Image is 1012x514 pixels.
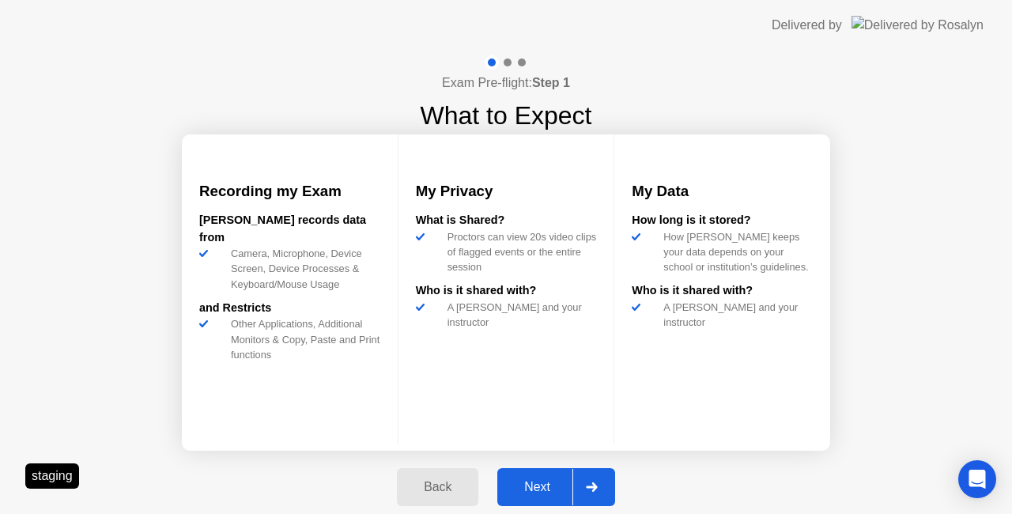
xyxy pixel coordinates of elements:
[199,180,380,202] h3: Recording my Exam
[397,468,478,506] button: Back
[442,74,570,93] h4: Exam Pre-flight:
[632,212,813,229] div: How long is it stored?
[225,316,380,362] div: Other Applications, Additional Monitors & Copy, Paste and Print functions
[199,300,380,317] div: and Restricts
[532,76,570,89] b: Step 1
[502,480,572,494] div: Next
[421,96,592,134] h1: What to Expect
[852,16,984,34] img: Delivered by Rosalyn
[441,300,597,330] div: A [PERSON_NAME] and your instructor
[657,300,813,330] div: A [PERSON_NAME] and your instructor
[632,180,813,202] h3: My Data
[416,180,597,202] h3: My Privacy
[225,246,380,292] div: Camera, Microphone, Device Screen, Device Processes & Keyboard/Mouse Usage
[416,212,597,229] div: What is Shared?
[441,229,597,275] div: Proctors can view 20s video clips of flagged events or the entire session
[657,229,813,275] div: How [PERSON_NAME] keeps your data depends on your school or institution’s guidelines.
[632,282,813,300] div: Who is it shared with?
[416,282,597,300] div: Who is it shared with?
[199,212,380,246] div: [PERSON_NAME] records data from
[402,480,474,494] div: Back
[497,468,615,506] button: Next
[772,16,842,35] div: Delivered by
[958,460,996,498] div: Open Intercom Messenger
[25,463,79,489] div: staging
